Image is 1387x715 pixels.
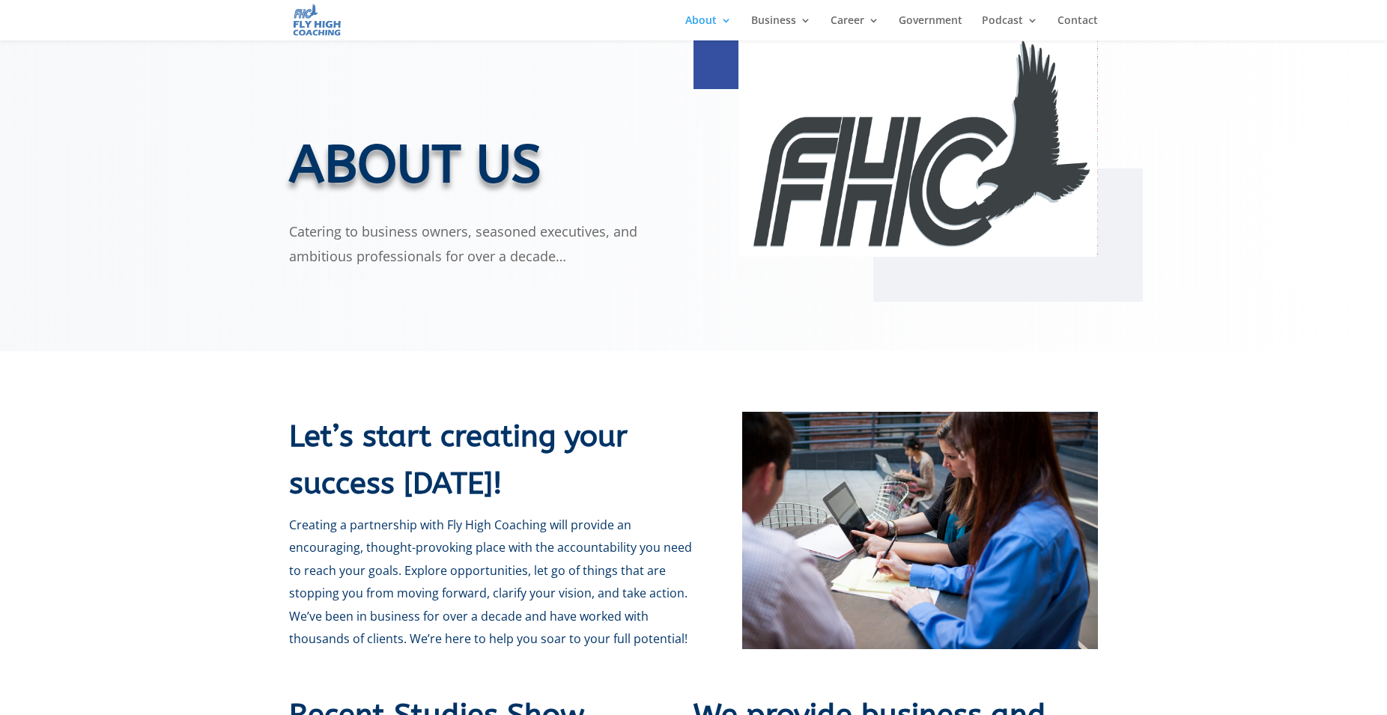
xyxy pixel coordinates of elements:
a: Contact [1057,15,1098,40]
a: Podcast [982,15,1038,40]
img: IMG_1056 [742,412,1098,649]
span: Creating a partnership with Fly High Coaching will provide an encouraging, thought-provoking plac... [289,517,692,647]
a: Business [751,15,811,40]
a: Government [899,15,962,40]
img: Fly High Coaching [292,3,342,37]
span: Let’s start creating your success [DATE]! [289,419,628,501]
p: Catering to business owners, seasoned executives, and ambitious professionals for over a decade… [289,219,693,268]
span: ABOUT US [289,134,541,195]
a: About [685,15,732,40]
a: Career [831,15,879,40]
img: Fly High Coaching [738,34,1098,257]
